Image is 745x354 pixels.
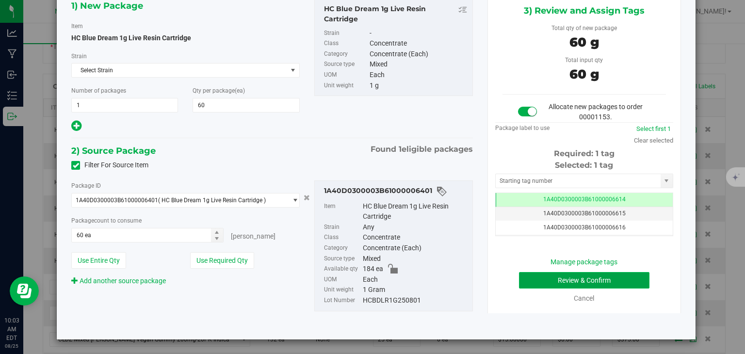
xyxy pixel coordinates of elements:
[211,235,223,242] span: Decrease value
[363,274,468,285] div: Each
[71,160,148,170] label: Filter For Source Item
[71,34,191,42] span: HC Blue Dream 1g Live Resin Cartridge
[363,285,468,295] div: 1 Gram
[363,232,468,243] div: Concentrate
[363,264,383,274] span: 184 ea
[71,252,126,269] button: Use Entire Qty
[363,254,468,264] div: Mixed
[324,70,368,80] label: UOM
[324,28,368,39] label: Strain
[287,193,299,207] span: select
[370,49,468,60] div: Concentrate (Each)
[193,98,299,112] input: 60
[496,174,661,188] input: Starting tag number
[324,38,368,49] label: Class
[76,197,158,204] span: 1A40D0300003B61000006401
[363,201,468,222] div: HC Blue Dream 1g Live Resin Cartridge
[71,277,166,285] a: Add another source package
[324,49,368,60] label: Category
[71,182,101,189] span: Package ID
[371,144,473,155] span: Found eligible packages
[549,103,643,121] span: Allocate new packages to order 00001153.
[569,66,599,82] span: 60 g
[324,59,368,70] label: Source type
[661,174,673,188] span: select
[71,22,83,31] label: Item
[324,186,468,197] div: 1A40D0300003B61000006401
[193,87,245,94] span: Qty per package
[71,217,142,224] span: Package to consume
[324,80,368,91] label: Unit weight
[324,222,361,233] label: Strain
[363,243,468,254] div: Concentrate (Each)
[235,87,245,94] span: (ea)
[71,124,81,131] span: Add new output
[190,252,254,269] button: Use Required Qty
[72,228,223,242] input: 60 ea
[569,34,599,50] span: 60 g
[324,243,361,254] label: Category
[370,80,468,91] div: 1 g
[495,125,550,131] span: Package label to use
[324,274,361,285] label: UOM
[519,272,649,289] button: Review & Confirm
[370,70,468,80] div: Each
[363,295,468,306] div: HCBDLR1G250801
[370,28,468,39] div: -
[543,210,626,217] span: 1A40D0300003B61000006615
[399,145,402,154] span: 1
[10,276,39,306] iframe: Resource center
[231,232,275,240] span: [PERSON_NAME]
[324,264,361,274] label: Available qty
[543,196,626,203] span: 1A40D0300003B61000006614
[72,64,287,77] span: Select Strain
[324,295,361,306] label: Lot Number
[524,3,645,18] span: 3) Review and Assign Tags
[211,228,223,236] span: Increase value
[324,232,361,243] label: Class
[324,285,361,295] label: Unit weight
[555,161,613,170] span: Selected: 1 tag
[551,25,617,32] span: Total qty of new package
[301,191,313,205] button: Cancel button
[158,197,266,204] span: ( HC Blue Dream 1g Live Resin Cartridge )
[551,258,617,266] a: Manage package tags
[554,149,615,158] span: Required: 1 tag
[370,38,468,49] div: Concentrate
[324,4,468,24] div: HC Blue Dream 1g Live Resin Cartridge
[363,222,468,233] div: Any
[370,59,468,70] div: Mixed
[71,87,126,94] span: Number of packages
[324,201,361,222] label: Item
[71,52,87,61] label: Strain
[636,125,671,132] a: Select first 1
[71,144,156,158] span: 2) Source Package
[72,98,178,112] input: 1
[574,294,594,302] a: Cancel
[94,217,109,224] span: count
[287,64,299,77] span: select
[634,137,673,144] a: Clear selected
[324,254,361,264] label: Source type
[543,224,626,231] span: 1A40D0300003B61000006616
[565,57,603,64] span: Total input qty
